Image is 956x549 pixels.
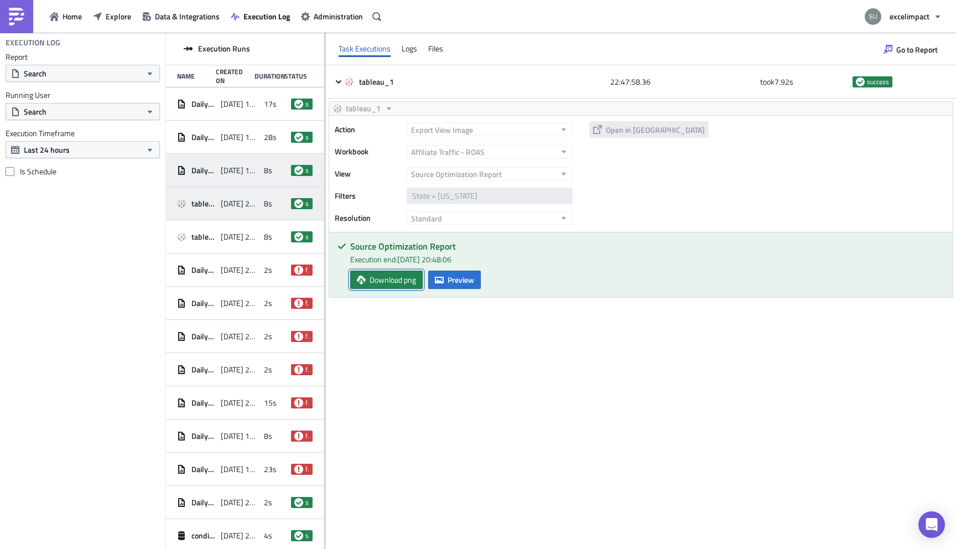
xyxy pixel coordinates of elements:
span: [DATE] 21:47 [221,398,259,408]
button: Open in [GEOGRAPHIC_DATA] [589,121,709,138]
label: View [335,165,401,182]
span: success [294,531,303,540]
span: success [294,232,303,241]
span: failed [305,299,309,308]
span: tableau_1 [346,102,381,115]
span: tableau_1 [359,77,396,87]
span: Download png [370,274,416,286]
div: Status [284,72,307,80]
button: Export View Image [407,123,573,136]
span: failed [305,432,309,441]
span: 8s [264,165,272,175]
label: Resolution [335,210,401,226]
button: Explore [87,8,137,25]
span: failed [294,365,303,374]
span: 8s [264,431,272,441]
span: [DATE] 15:10 [221,464,259,474]
div: Created On [216,68,249,85]
span: Search [24,68,46,79]
span: failed [294,332,303,341]
div: Task Executions [339,40,391,57]
a: Download png [350,271,423,289]
label: Action [335,121,401,138]
button: excelimpact [858,4,948,29]
h4: Execution Log [6,38,60,48]
span: excelimpact [890,11,929,22]
img: PushMetrics [8,8,25,25]
button: Go to Report [878,40,943,58]
div: took 7.92 s [760,72,847,92]
div: 22:47:58.36 [610,72,755,92]
span: failed [294,432,303,441]
span: [DATE] 19:25 [221,132,259,142]
span: Daily ePulse [191,132,215,142]
span: success [305,232,309,241]
span: [DATE] 22:17 [221,265,259,275]
span: 2s [264,298,272,308]
h5: Source Optimization Report [350,242,944,251]
button: tableau_1 [329,102,397,115]
label: Execution Timeframe [6,128,160,138]
span: Open in [GEOGRAPHIC_DATA] [606,124,705,136]
button: Home [44,8,87,25]
span: failed [305,398,309,407]
button: Data & Integrations [137,8,225,25]
span: 2s [264,498,272,507]
button: Standard [407,211,573,225]
span: Daily ePulse [191,398,215,408]
span: Daily ePulse [191,332,215,341]
input: Filter1=Value1&... [407,188,573,204]
span: success [294,100,303,108]
span: failed [294,299,303,308]
span: success [867,77,889,86]
label: Running User [6,90,160,100]
button: Source Optimization Report [407,167,573,180]
span: failed [305,365,309,374]
button: Administration [295,8,368,25]
span: [DATE] 22:16 [221,298,259,308]
span: Last 24 hours [24,144,70,156]
span: tableau_1 [191,199,215,209]
label: Filters [335,188,401,204]
span: Data & Integrations [155,11,220,22]
span: failed [305,332,309,341]
button: Search [6,103,160,120]
span: 2s [264,332,272,341]
span: 8s [264,232,272,242]
span: Affiliate Traffic - ROAS [411,146,485,158]
span: success [305,531,309,540]
span: success [305,199,309,208]
span: 2s [264,365,272,375]
span: 8s [264,199,272,209]
span: success [294,199,303,208]
span: 28s [264,132,277,142]
span: Home [63,11,82,22]
span: success [305,133,309,142]
span: failed [294,266,303,274]
span: Daily ePulse [191,99,215,109]
span: 4s [264,531,272,541]
span: failed [294,398,303,407]
span: success [305,166,309,175]
span: success [294,166,303,175]
span: tableau_1 [191,232,215,242]
span: 2s [264,265,272,275]
button: Execution Log [225,8,295,25]
span: Daily ePulse [191,498,215,507]
button: Preview [428,271,481,289]
span: failed [305,266,309,274]
span: condition_check [191,531,215,541]
button: Affiliate Traffic - ROAS [407,145,573,158]
label: Is Schedule [6,167,160,177]
span: 23s [264,464,277,474]
div: Execution end: [DATE] 20:48:06 [350,253,944,265]
span: Go to Report [896,44,938,55]
span: [DATE] 22:14 [221,332,259,341]
div: Files [428,40,443,57]
span: Standard [411,213,442,224]
div: Open Intercom Messenger [918,511,945,538]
